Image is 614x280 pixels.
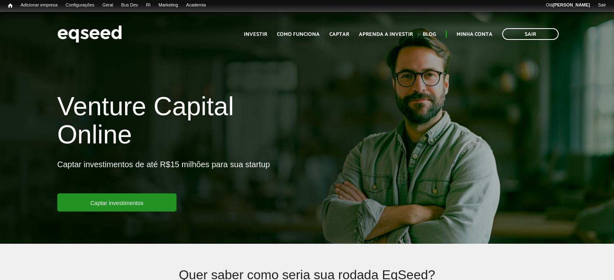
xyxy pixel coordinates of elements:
[17,2,62,8] a: Adicionar empresa
[117,2,142,8] a: Bus Dev
[8,3,13,8] span: Início
[594,2,610,8] a: Sair
[244,32,267,37] a: Investir
[155,2,182,8] a: Marketing
[423,32,436,37] a: Blog
[502,28,559,40] a: Sair
[553,2,590,7] strong: [PERSON_NAME]
[182,2,210,8] a: Academia
[57,193,177,212] a: Captar investimentos
[359,32,413,37] a: Aprenda a investir
[57,92,301,153] h1: Venture Capital Online
[98,2,117,8] a: Geral
[329,32,349,37] a: Captar
[4,2,17,10] a: Início
[457,32,492,37] a: Minha conta
[57,160,270,193] p: Captar investimentos de até R$15 milhões para sua startup
[142,2,155,8] a: RI
[277,32,320,37] a: Como funciona
[542,2,594,8] a: Olá[PERSON_NAME]
[62,2,98,8] a: Configurações
[57,23,122,45] img: EqSeed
